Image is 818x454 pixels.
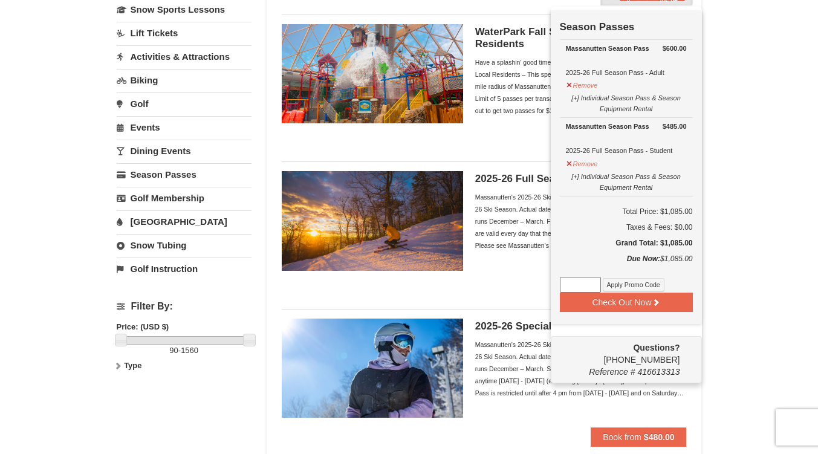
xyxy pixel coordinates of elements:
[117,258,252,280] a: Golf Instruction
[663,120,687,132] strong: $485.00
[282,24,463,123] img: 6619937-212-8c750e5f.jpg
[117,345,252,357] label: -
[560,293,693,312] button: Check Out Now
[475,26,687,50] h5: WaterPark Fall Season Pass- Local Residents
[117,22,252,44] a: Lift Tickets
[117,322,169,331] strong: Price: (USD $)
[566,89,687,115] button: [+] Individual Season Pass & Season Equipment Rental
[117,116,252,138] a: Events
[566,42,687,79] div: 2025-26 Full Season Pass - Adult
[603,278,664,291] button: Apply Promo Code
[124,361,141,370] strong: Type
[117,234,252,256] a: Snow Tubing
[603,432,641,442] span: Book from
[117,140,252,162] a: Dining Events
[560,21,635,33] strong: Season Passes
[560,237,693,249] h5: Grand Total: $1,085.00
[566,120,687,157] div: 2025-26 Full Season Pass - Student
[169,346,178,355] span: 90
[117,45,252,68] a: Activities & Attractions
[560,342,680,365] span: [PHONE_NUMBER]
[117,92,252,115] a: Golf
[566,155,599,170] button: Remove
[475,173,687,185] h5: 2025-26 Full Season Individual Ski Pass
[475,320,687,332] h5: 2025-26 Special Value Season Pass - Adult
[181,346,198,355] span: 1560
[117,163,252,186] a: Season Passes
[475,56,687,117] div: Have a splashin' good time all fall at Massanutten WaterPark! Exclusive for Local Residents – Thi...
[633,343,680,352] strong: Questions?
[663,42,687,54] strong: $600.00
[589,367,635,377] span: Reference #
[282,171,463,270] img: 6619937-208-2295c65e.jpg
[637,367,680,377] span: 416613313
[560,253,693,277] div: $1,085.00
[117,210,252,233] a: [GEOGRAPHIC_DATA]
[644,432,675,442] strong: $480.00
[566,42,687,54] div: Massanutten Season Pass
[560,206,693,218] h6: Total Price: $1,085.00
[566,120,687,132] div: Massanutten Season Pass
[560,221,693,233] div: Taxes & Fees: $0.00
[117,69,252,91] a: Biking
[627,255,660,263] strong: Due Now:
[117,187,252,209] a: Golf Membership
[566,167,687,193] button: [+] Individual Season Pass & Season Equipment Rental
[475,191,687,251] div: Massanutten's 2025-26 Ski Season Passes are valid throughout the 2025-26 Ski Season. Actual dates...
[117,301,252,312] h4: Filter By:
[282,319,463,418] img: 6619937-198-dda1df27.jpg
[566,76,599,91] button: Remove
[475,339,687,399] div: Massanutten's 2025-26 Ski Season Passes are valid throughout the 2025-26 Ski Season. Actual dates...
[591,427,686,447] button: Book from $480.00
